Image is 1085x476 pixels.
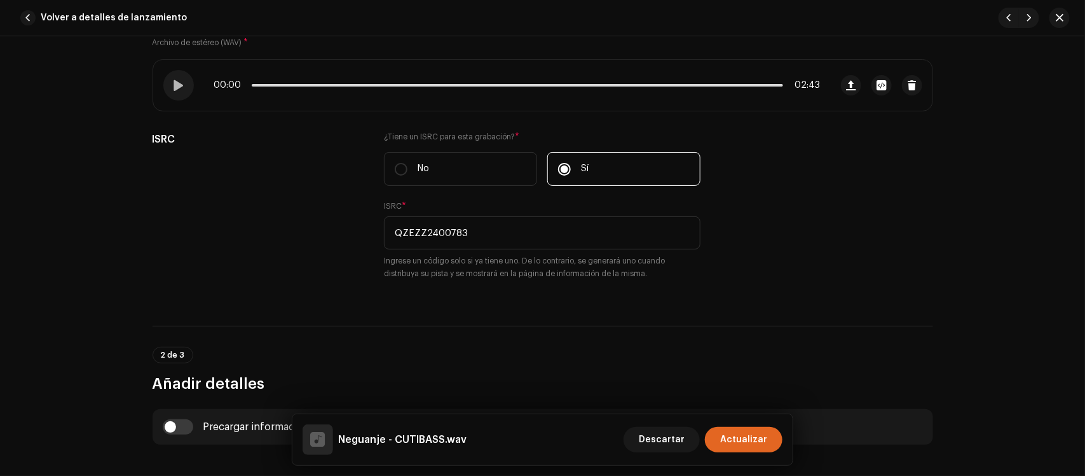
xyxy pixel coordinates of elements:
[639,427,685,452] span: Descartar
[384,255,700,280] small: Ingrese un código solo si ya tiene uno. De lo contrario, se generará uno cuando distribuya su pis...
[624,427,700,452] button: Descartar
[720,427,767,452] span: Actualizar
[153,374,933,394] h3: Añadir detalles
[384,201,406,211] label: ISRC
[153,132,364,147] h5: ISRC
[338,432,467,447] h5: Neguanje - CUTIBASS.wav
[214,80,247,90] span: 00:00
[705,427,782,452] button: Actualizar
[581,162,589,176] p: Sí
[384,132,700,142] label: ¿Tiene un ISRC para esta grabación?
[788,80,821,90] span: 02:43
[418,162,429,176] p: No
[203,422,482,432] div: Precargar información desde metadatos de pista existente
[384,216,700,249] input: ABXYZ#######
[153,39,242,46] small: Archivo de estéreo (WAV)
